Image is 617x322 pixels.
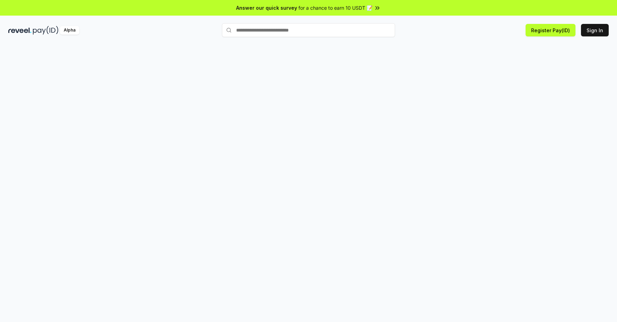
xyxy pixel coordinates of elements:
[236,4,297,11] span: Answer our quick survey
[526,24,575,36] button: Register Pay(ID)
[60,26,79,35] div: Alpha
[33,26,59,35] img: pay_id
[298,4,373,11] span: for a chance to earn 10 USDT 📝
[581,24,609,36] button: Sign In
[8,26,32,35] img: reveel_dark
